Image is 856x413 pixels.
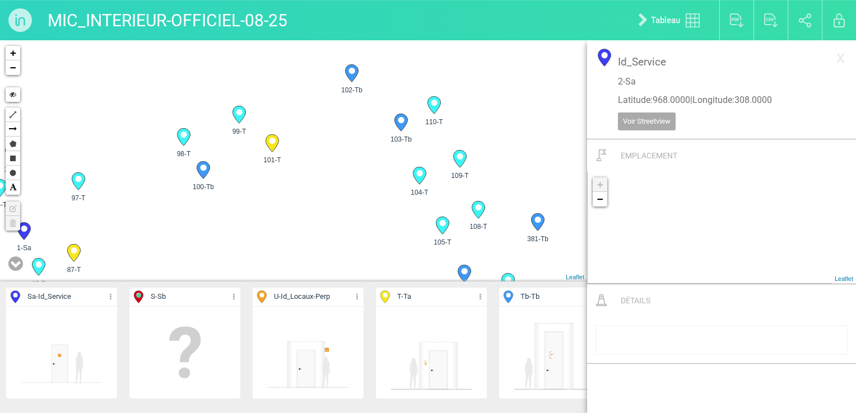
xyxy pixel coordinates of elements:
span: 100-Tb [189,182,218,192]
img: share.svg [799,13,812,27]
img: 114826134325.png [267,311,350,394]
span: 108-T [464,222,493,232]
span: 95-T [24,279,53,289]
span: Tb - Tb [520,292,539,302]
a: Zoom in [6,46,20,60]
span: 109-T [445,171,474,181]
img: 070754392477.png [390,311,473,394]
a: Zoom out [593,192,607,206]
span: 102-Tb [337,85,366,95]
span: S - Sb [151,292,166,302]
a: No layers to delete [6,216,20,231]
a: x [831,46,850,68]
a: Leaflet [566,274,584,280]
a: Zoom out [6,60,20,75]
img: 113736760203.png [20,311,103,394]
a: Tableau [630,2,714,38]
span: 1-Sa [10,243,39,253]
span: 97-T [64,193,93,203]
span: 381-Tb [523,234,552,244]
span: Sa - Id_Service [27,292,71,302]
img: 070754392476.png [513,311,596,394]
a: No layers to edit [6,201,20,216]
a: Rectangle [6,151,20,166]
a: Zoom in [593,177,607,192]
span: 110-T [420,117,449,127]
img: locked.svg [834,13,845,27]
p: 2-Sa [618,76,825,88]
span: Détails [621,296,650,305]
span: 99-T [225,126,254,137]
a: Polygon [6,137,20,151]
p: MIC_INTERIEUR-OFFICIEL-08-25 [48,6,287,35]
span: Emplacement [621,151,677,160]
a: Text [6,180,20,195]
span: 98-T [169,149,198,159]
span: 101-T [258,155,287,165]
img: export_csv.svg [764,13,778,27]
a: Leaflet [835,275,853,282]
img: empty.png [143,311,226,394]
a: Arrow [6,122,20,137]
span: U - Id_Locaux-Perp [274,292,330,302]
a: Circle [6,166,20,180]
a: Polyline [6,107,20,122]
div: rdw-editor [599,334,844,346]
span: 105-T [428,237,457,247]
div: rdw-wrapper [596,325,848,355]
a: Voir Streetview [618,112,676,130]
img: tableau.svg [686,13,700,27]
span: 103-Tb [387,134,416,144]
p: Latitude : 968.0000 | Longitude : 308.0000 [618,94,825,107]
span: 104-T [405,187,434,198]
span: T - Ta [397,292,411,302]
img: export_pdf.svg [730,13,744,27]
img: IMP_ICON_intervention.svg [596,294,607,306]
span: 87-T [59,265,89,275]
img: IMP_ICON_emplacement.svg [597,149,607,161]
p: Id_Service [618,54,825,69]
